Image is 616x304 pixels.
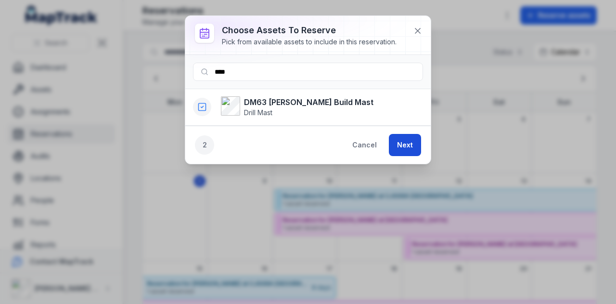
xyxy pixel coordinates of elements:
[244,108,272,117] span: Drill Mast
[222,24,397,37] h3: Choose assets to reserve
[244,96,373,108] strong: DM63 [PERSON_NAME] Build Mast
[344,134,385,156] button: Cancel
[389,134,421,156] button: Next
[222,37,397,47] div: Pick from available assets to include in this reservation.
[195,135,214,155] div: 2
